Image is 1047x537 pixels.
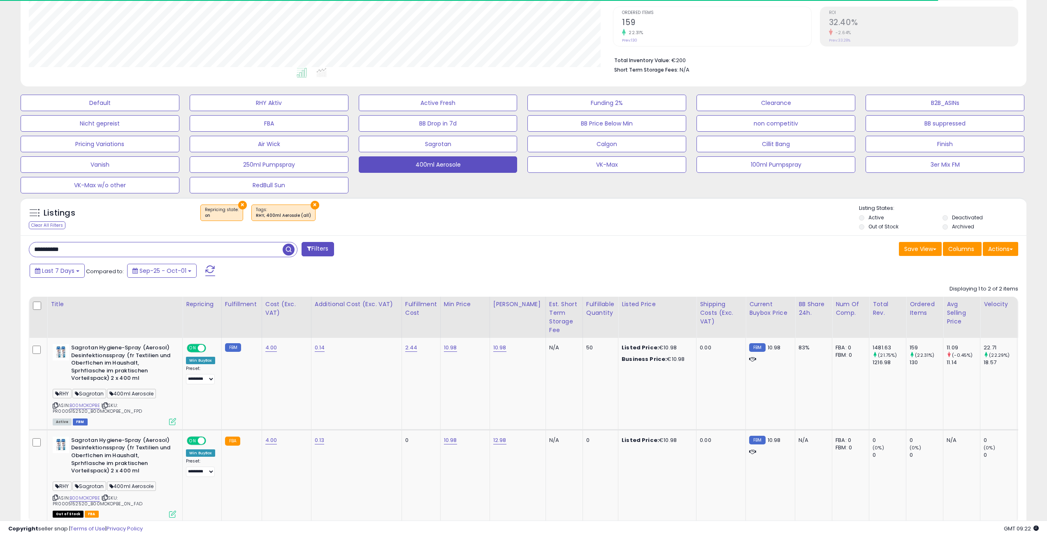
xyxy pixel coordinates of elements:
span: Last 7 Days [42,267,74,275]
span: FBM [73,418,88,425]
span: Tags : [256,207,311,219]
div: BB Share 24h. [799,300,829,317]
button: 250ml Pumpspray [190,156,348,173]
button: Sep-25 - Oct-01 [127,264,197,278]
span: Compared to: [86,267,124,275]
h5: Listings [44,207,75,219]
button: Finish [866,136,1024,152]
div: 18.57 [984,359,1017,366]
a: 10.98 [444,344,457,352]
small: -2.64% [833,30,851,36]
button: Cillit Bang [696,136,855,152]
div: seller snap | | [8,525,143,533]
button: BB Drop in 7d [359,115,518,132]
b: Sagrotan Hygiene-Spray (Aerosol) Desinfektionsspray (fr Textilien und Oberflchen im Haushalt, Spr... [71,437,171,477]
span: | SKU: PR0005152520_B00MOKOPBE_0N_FAD [53,495,142,507]
span: 10.98 [768,436,781,444]
div: Num of Comp. [836,300,866,317]
span: All listings that are currently out of stock and unavailable for purchase on Amazon [53,511,84,518]
small: (22.29%) [989,352,1010,358]
div: 50 [586,344,612,351]
h2: 159 [622,18,811,29]
div: ASIN: [53,344,176,424]
div: €10.98 [622,356,690,363]
span: RHY [53,389,72,398]
div: Win BuyBox [186,449,215,457]
button: Calgon [527,136,686,152]
div: Cost (Exc. VAT) [265,300,308,317]
div: N/A [799,437,826,444]
span: All listings currently available for purchase on Amazon [53,418,72,425]
strong: Copyright [8,525,38,532]
div: 0 [910,451,943,459]
button: × [238,201,247,209]
button: Sagrotan [359,136,518,152]
small: FBM [749,436,765,444]
div: Shipping Costs (Exc. VAT) [700,300,742,326]
span: ON [188,345,198,352]
a: 10.98 [493,344,506,352]
span: FBA [85,511,99,518]
small: (0%) [984,444,995,451]
button: Columns [943,242,982,256]
small: (21.75%) [878,352,897,358]
div: N/A [549,437,576,444]
a: 10.98 [444,436,457,444]
div: Current Buybox Price [749,300,792,317]
button: Clearance [696,95,855,111]
span: ROI [829,11,1018,15]
div: Preset: [186,458,215,477]
div: on [205,213,239,219]
span: Repricing state : [205,207,239,219]
div: FBM: 0 [836,351,863,359]
a: 12.98 [493,436,506,444]
span: Sagrotan [72,481,106,491]
small: FBA [225,437,240,446]
div: 11.14 [947,359,980,366]
span: N/A [680,66,689,74]
span: ON [188,437,198,444]
b: Listed Price: [622,436,659,444]
span: 10.98 [768,344,781,351]
span: Sagrotan [72,389,106,398]
a: Terms of Use [70,525,105,532]
img: 41-+PgcBbuL._SL40_.jpg [53,344,69,360]
div: 0 [586,437,612,444]
div: N/A [947,437,974,444]
b: Sagrotan Hygiene-Spray (Aerosol) Desinfektionsspray (fr Textilien und Oberflchen im Haushalt, Spr... [71,344,171,384]
div: [PERSON_NAME] [493,300,542,309]
button: Actions [983,242,1018,256]
span: Sep-25 - Oct-01 [139,267,186,275]
label: Deactivated [952,214,983,221]
span: RHY [53,481,72,491]
div: Avg Selling Price [947,300,977,326]
div: 1216.98 [873,359,906,366]
b: Total Inventory Value: [614,57,670,64]
b: Short Term Storage Fees: [614,66,678,73]
div: 0 [910,437,943,444]
div: FBA: 0 [836,344,863,351]
div: Ordered Items [910,300,940,317]
span: 400ml Aerosole [107,481,156,491]
button: × [311,201,319,209]
div: N/A [549,344,576,351]
div: Fulfillment Cost [405,300,437,317]
button: Filters [302,242,334,256]
button: RedBull Sun [190,177,348,193]
button: 100ml Pumpspray [696,156,855,173]
div: RHY, 400ml Aerosole (all) [256,213,311,219]
small: (22.31%) [915,352,934,358]
li: €200 [614,55,1012,65]
span: Ordered Items [622,11,811,15]
button: Vanish [21,156,179,173]
div: €10.98 [622,344,690,351]
small: (0%) [873,444,884,451]
div: 11.09 [947,344,980,351]
button: BB Price Below Min [527,115,686,132]
span: OFF [205,345,218,352]
label: Out of Stock [868,223,898,230]
div: Total Rev. [873,300,903,317]
div: 0.00 [700,437,739,444]
a: B00MOKOPBE [70,402,100,409]
img: 41-+PgcBbuL._SL40_.jpg [53,437,69,453]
